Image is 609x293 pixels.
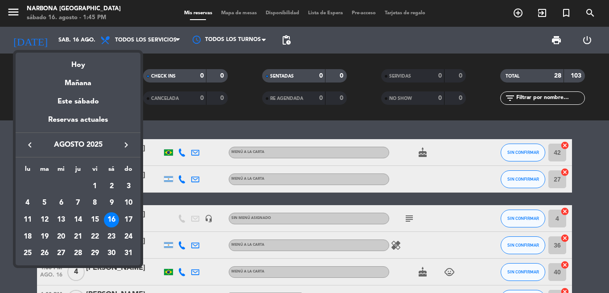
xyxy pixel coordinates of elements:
div: 2 [104,179,119,194]
div: 22 [87,229,103,244]
td: 6 de agosto de 2025 [53,195,70,212]
div: 6 [53,195,69,210]
td: 24 de agosto de 2025 [120,228,137,245]
div: 26 [37,246,52,261]
div: 27 [53,246,69,261]
div: 24 [121,229,136,244]
td: 31 de agosto de 2025 [120,245,137,262]
div: 12 [37,212,52,227]
td: 29 de agosto de 2025 [86,245,103,262]
i: keyboard_arrow_left [25,140,35,150]
td: 28 de agosto de 2025 [70,245,86,262]
td: 19 de agosto de 2025 [36,228,53,245]
div: 1 [87,179,103,194]
td: 9 de agosto de 2025 [103,195,120,212]
td: 5 de agosto de 2025 [36,195,53,212]
td: 16 de agosto de 2025 [103,211,120,228]
div: Hoy [16,53,140,71]
button: keyboard_arrow_left [22,139,38,151]
td: 2 de agosto de 2025 [103,178,120,195]
th: miércoles [53,164,70,178]
th: domingo [120,164,137,178]
td: 30 de agosto de 2025 [103,245,120,262]
i: keyboard_arrow_right [121,140,132,150]
div: 30 [104,246,119,261]
td: 26 de agosto de 2025 [36,245,53,262]
div: 3 [121,179,136,194]
td: AGO. [19,178,86,195]
div: 31 [121,246,136,261]
td: 17 de agosto de 2025 [120,211,137,228]
td: 20 de agosto de 2025 [53,228,70,245]
div: 15 [87,212,103,227]
div: 28 [70,246,86,261]
div: 10 [121,195,136,210]
td: 10 de agosto de 2025 [120,195,137,212]
div: 18 [20,229,35,244]
div: 11 [20,212,35,227]
td: 23 de agosto de 2025 [103,228,120,245]
div: 20 [53,229,69,244]
td: 27 de agosto de 2025 [53,245,70,262]
div: 25 [20,246,35,261]
td: 8 de agosto de 2025 [86,195,103,212]
th: jueves [70,164,86,178]
span: agosto 2025 [38,139,118,151]
div: Reservas actuales [16,114,140,132]
td: 11 de agosto de 2025 [19,211,36,228]
td: 21 de agosto de 2025 [70,228,86,245]
td: 7 de agosto de 2025 [70,195,86,212]
td: 12 de agosto de 2025 [36,211,53,228]
th: lunes [19,164,36,178]
th: sábado [103,164,120,178]
div: 23 [104,229,119,244]
div: 9 [104,195,119,210]
div: 19 [37,229,52,244]
div: 16 [104,212,119,227]
td: 4 de agosto de 2025 [19,195,36,212]
div: 14 [70,212,86,227]
th: viernes [86,164,103,178]
div: 8 [87,195,103,210]
div: 13 [53,212,69,227]
div: 5 [37,195,52,210]
td: 1 de agosto de 2025 [86,178,103,195]
div: 4 [20,195,35,210]
td: 14 de agosto de 2025 [70,211,86,228]
td: 18 de agosto de 2025 [19,228,36,245]
div: Mañana [16,71,140,89]
div: 17 [121,212,136,227]
div: 29 [87,246,103,261]
div: 21 [70,229,86,244]
td: 15 de agosto de 2025 [86,211,103,228]
td: 3 de agosto de 2025 [120,178,137,195]
td: 13 de agosto de 2025 [53,211,70,228]
div: Este sábado [16,89,140,114]
div: 7 [70,195,86,210]
td: 22 de agosto de 2025 [86,228,103,245]
th: martes [36,164,53,178]
td: 25 de agosto de 2025 [19,245,36,262]
button: keyboard_arrow_right [118,139,134,151]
